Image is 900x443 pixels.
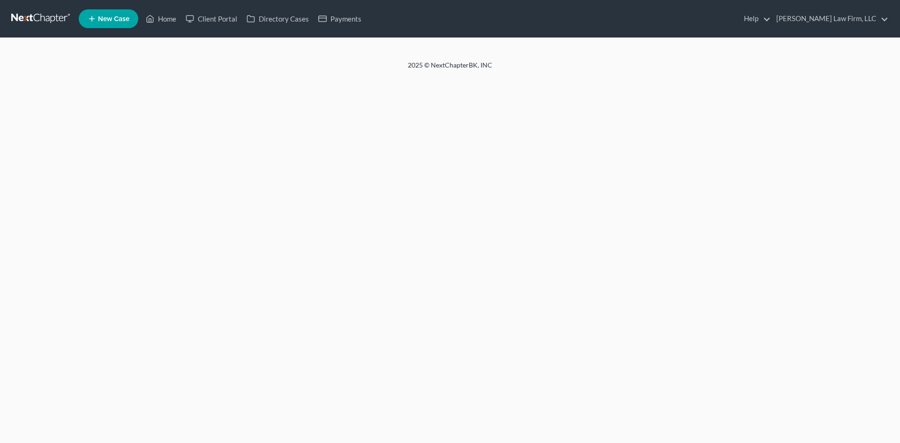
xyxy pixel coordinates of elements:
a: Help [739,10,771,27]
new-legal-case-button: New Case [79,9,138,28]
a: [PERSON_NAME] Law Firm, LLC [772,10,888,27]
a: Payments [314,10,366,27]
div: 2025 © NextChapterBK, INC [183,60,717,77]
a: Directory Cases [242,10,314,27]
a: Client Portal [181,10,242,27]
a: Home [141,10,181,27]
